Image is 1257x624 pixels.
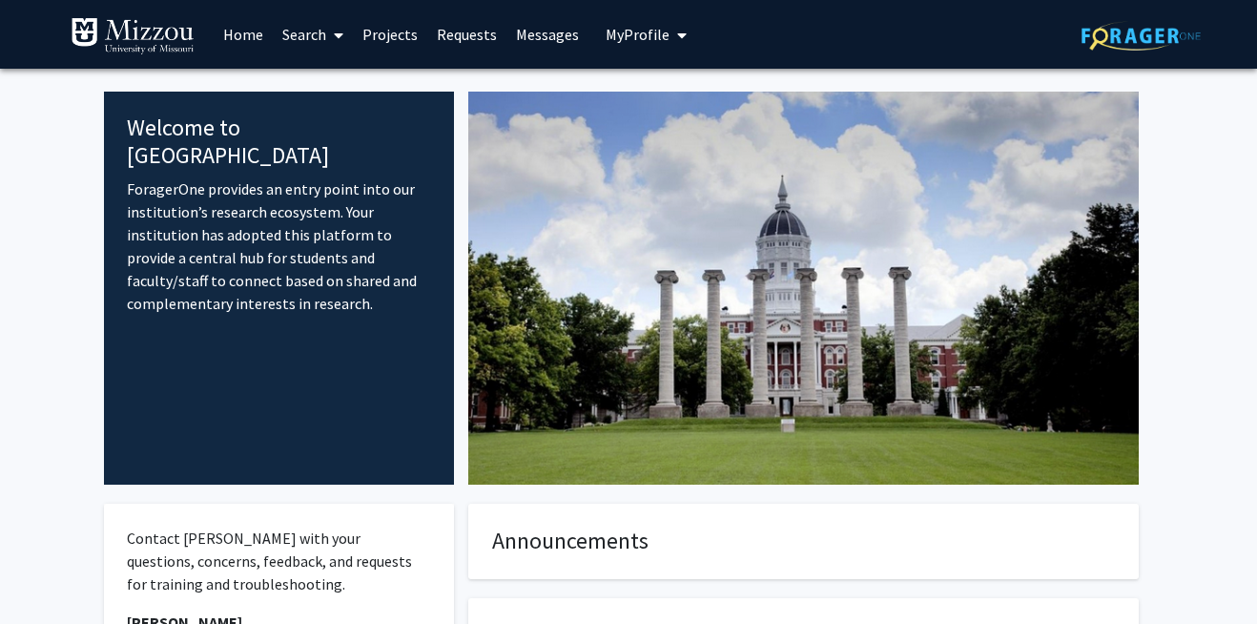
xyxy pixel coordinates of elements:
[127,114,431,170] h4: Welcome to [GEOGRAPHIC_DATA]
[506,1,588,68] a: Messages
[1082,21,1201,51] img: ForagerOne Logo
[468,92,1139,485] img: Cover Image
[353,1,427,68] a: Projects
[492,528,1115,555] h4: Announcements
[273,1,353,68] a: Search
[427,1,506,68] a: Requests
[127,177,431,315] p: ForagerOne provides an entry point into our institution’s research ecosystem. Your institution ha...
[71,17,195,55] img: University of Missouri Logo
[214,1,273,68] a: Home
[606,25,670,44] span: My Profile
[127,527,431,595] p: Contact [PERSON_NAME] with your questions, concerns, feedback, and requests for training and trou...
